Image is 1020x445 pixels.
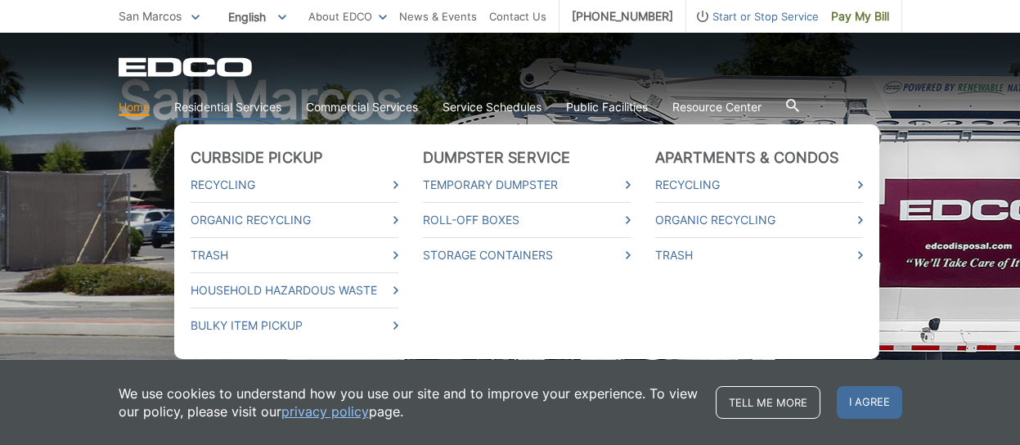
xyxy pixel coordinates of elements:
a: Household Hazardous Waste [191,281,398,299]
a: Tell me more [716,386,820,419]
a: Recycling [655,176,863,194]
a: Recycling [191,176,398,194]
a: Home [119,98,150,116]
a: EDCD logo. Return to the homepage. [119,57,254,77]
a: Residential Services [174,98,281,116]
a: Organic Recycling [655,211,863,229]
span: English [216,3,299,30]
a: Apartments & Condos [655,149,839,167]
a: Roll-Off Boxes [423,211,631,229]
a: privacy policy [281,402,369,420]
a: Curbside Pickup [191,149,323,167]
h1: San Marcos [119,74,902,433]
a: Trash [191,246,398,264]
a: Bulky Item Pickup [191,317,398,335]
a: Trash [655,246,863,264]
span: San Marcos [119,9,182,23]
a: Public Facilities [566,98,648,116]
a: Dumpster Service [423,149,571,167]
span: Pay My Bill [831,7,889,25]
a: Resource Center [672,98,762,116]
a: Organic Recycling [191,211,398,229]
a: News & Events [399,7,477,25]
a: Temporary Dumpster [423,176,631,194]
span: I agree [837,386,902,419]
a: About EDCO [308,7,387,25]
p: We use cookies to understand how you use our site and to improve your experience. To view our pol... [119,384,699,420]
a: Contact Us [489,7,546,25]
a: Service Schedules [443,98,541,116]
a: Storage Containers [423,246,631,264]
a: Commercial Services [306,98,418,116]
